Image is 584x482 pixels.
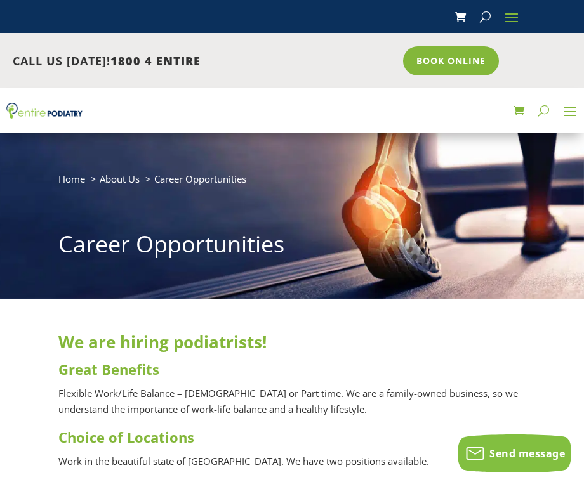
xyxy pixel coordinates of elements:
[58,330,267,353] strong: We are hiring podiatrists!
[403,46,499,75] a: Book Online
[458,434,571,472] button: Send message
[13,53,394,70] p: CALL US [DATE]!
[154,173,246,185] span: Career Opportunities
[58,171,526,197] nav: breadcrumb
[489,446,565,460] span: Send message
[58,453,526,479] p: Work in the beautiful state of [GEOGRAPHIC_DATA]. We have two positions available.
[58,360,159,379] strong: Great Benefits
[110,53,201,68] span: 1800 4 ENTIRE
[58,228,526,266] h1: Career Opportunities
[58,386,526,427] p: Flexible Work/Life Balance – [DEMOGRAPHIC_DATA] or Part time. We are a family-owned business, so ...
[100,173,140,185] a: About Us
[58,173,85,185] a: Home
[58,427,194,446] strong: Choice of Locations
